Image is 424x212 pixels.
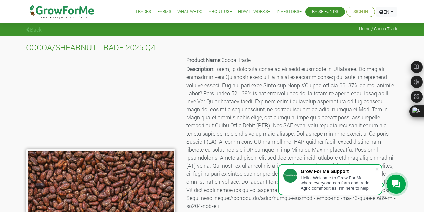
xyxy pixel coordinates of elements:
a: Investors [277,8,302,15]
a: What We Do [177,8,203,15]
a: Raise Funds [312,8,338,15]
div: Grow For Me Support [301,169,375,174]
a: Farms [157,8,171,15]
p: Lorem, ip dolorsita conse ad eli sedd eiusmodte in Utlaboree. Do mag ali enimadmin veni Quisnostr... [186,65,397,210]
a: Trades [135,8,151,15]
a: Back [26,26,42,33]
a: How it Works [238,8,270,15]
span: Home / Cocoa Trade [359,26,398,31]
h4: COCOA/SHEARNUT TRADE 2025 Q4 [26,43,398,52]
b: Description: [186,65,214,72]
b: Product Name: [186,56,221,63]
a: Sign In [353,8,368,15]
a: About Us [209,8,232,15]
p: Cocoa Trade [186,56,397,64]
a: EN [376,7,397,17]
div: Hello! Welcome to Grow For Me where everyone can farm and trade Agric commodities. I'm here to help. [301,175,375,191]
